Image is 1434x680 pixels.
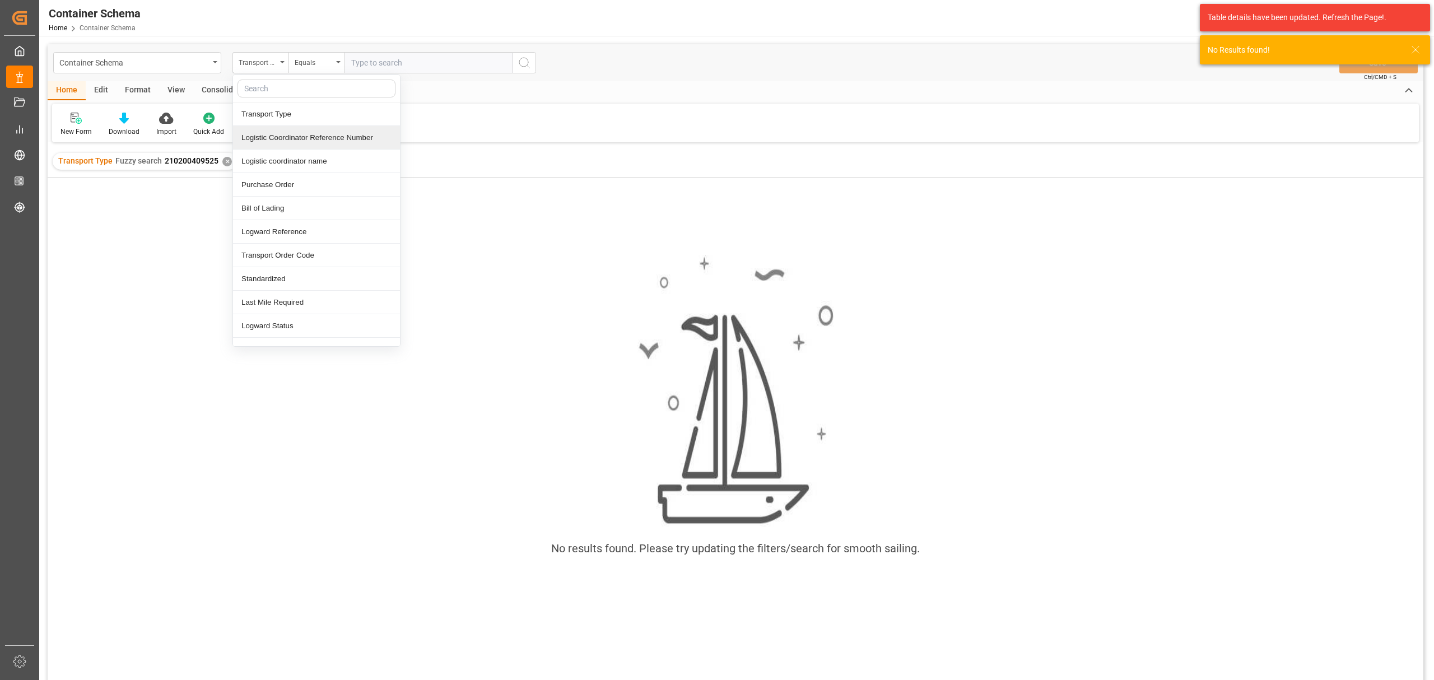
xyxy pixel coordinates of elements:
div: Purchase Order [233,173,400,197]
div: Last Mile Required [233,291,400,314]
div: Download [109,127,139,137]
div: Consolidate [193,81,253,100]
button: search button [513,52,536,73]
div: Logistic coordinator name [233,150,400,173]
div: Edit [86,81,117,100]
div: Import [156,127,176,137]
div: Standardized [233,267,400,291]
div: Transport Type [233,103,400,126]
button: open menu [53,52,221,73]
div: Container Schema [59,55,209,69]
div: Format [117,81,159,100]
span: Transport Type [58,156,113,165]
div: No results found. Please try updating the filters/search for smooth sailing. [551,540,920,557]
input: Search [238,80,395,97]
span: Ctrl/CMD + S [1364,73,1396,81]
div: Logward Status [233,314,400,338]
img: smooth_sailing.jpeg [637,255,834,527]
input: Type to search [344,52,513,73]
div: Table details have been updated. Refresh the Page!. [1208,12,1414,24]
div: Logistic Coordinator Reference Number [233,126,400,150]
button: open menu [288,52,344,73]
div: Container Schema [49,5,141,22]
div: No Results found! [1208,44,1400,56]
div: ✕ [222,157,232,166]
div: Quick Add [193,127,224,137]
button: close menu [232,52,288,73]
div: Bill of Lading [233,197,400,220]
div: Transport Order Code [233,244,400,267]
div: Order Creation Date [233,338,400,361]
div: Logward Reference [233,220,400,244]
a: Home [49,24,67,32]
div: Home [48,81,86,100]
div: New Form [60,127,92,137]
span: Fuzzy search [115,156,162,165]
div: Transport Type [239,55,277,68]
div: Equals [295,55,333,68]
div: View [159,81,193,100]
span: 210200409525 [165,156,218,165]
